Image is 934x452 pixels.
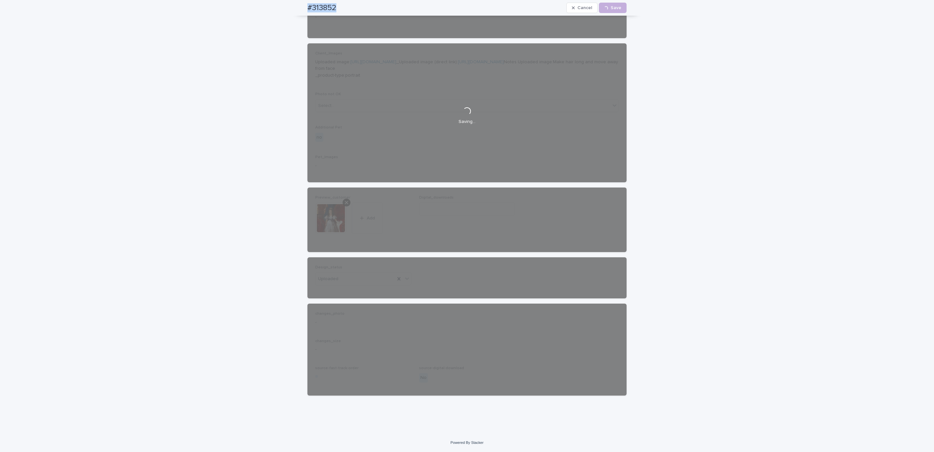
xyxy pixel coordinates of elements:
[307,3,336,13] h2: #313852
[577,6,592,10] span: Cancel
[450,441,483,444] a: Powered By Stacker
[599,3,627,13] button: Save
[611,6,621,10] span: Save
[459,119,475,125] p: Saving…
[566,3,598,13] button: Cancel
